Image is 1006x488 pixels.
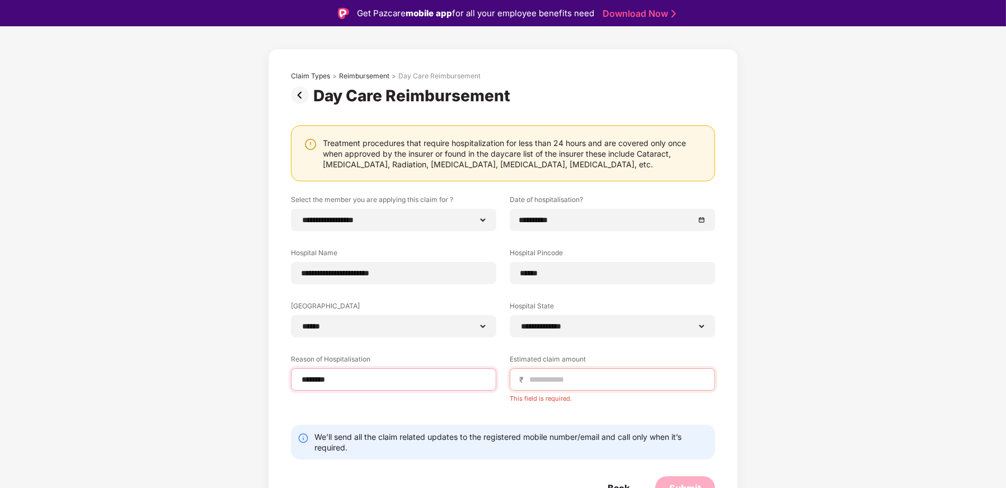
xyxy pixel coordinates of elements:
[323,138,703,170] div: Treatment procedures that require hospitalization for less than 24 hours and are covered only onc...
[603,8,673,20] a: Download Now
[291,72,330,81] div: Claim Types
[304,138,317,151] img: svg+xml;base64,PHN2ZyBpZD0iV2FybmluZ18tXzI0eDI0IiBkYXRhLW5hbWU9Ildhcm5pbmcgLSAyNHgyNCIgeG1sbnM9Im...
[313,86,515,105] div: Day Care Reimbursement
[291,248,496,262] label: Hospital Name
[314,431,708,453] div: We’ll send all the claim related updates to the registered mobile number/email and call only when...
[291,195,496,209] label: Select the member you are applying this claim for ?
[510,354,715,368] label: Estimated claim amount
[398,72,481,81] div: Day Care Reimbursement
[338,8,349,19] img: Logo
[671,8,676,20] img: Stroke
[332,72,337,81] div: >
[291,354,496,368] label: Reason of Hospitalisation
[510,195,715,209] label: Date of hospitalisation?
[291,86,313,104] img: svg+xml;base64,PHN2ZyBpZD0iUHJldi0zMngzMiIgeG1sbnM9Imh0dHA6Ly93d3cudzMub3JnLzIwMDAvc3ZnIiB3aWR0aD...
[510,248,715,262] label: Hospital Pincode
[510,301,715,315] label: Hospital State
[339,72,389,81] div: Reimbursement
[392,72,396,81] div: >
[357,7,594,20] div: Get Pazcare for all your employee benefits need
[298,433,309,444] img: svg+xml;base64,PHN2ZyBpZD0iSW5mby0yMHgyMCIgeG1sbnM9Imh0dHA6Ly93d3cudzMub3JnLzIwMDAvc3ZnIiB3aWR0aD...
[406,8,452,18] strong: mobile app
[519,374,528,385] span: ₹
[291,301,496,315] label: [GEOGRAPHIC_DATA]
[510,391,715,402] div: This field is required.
